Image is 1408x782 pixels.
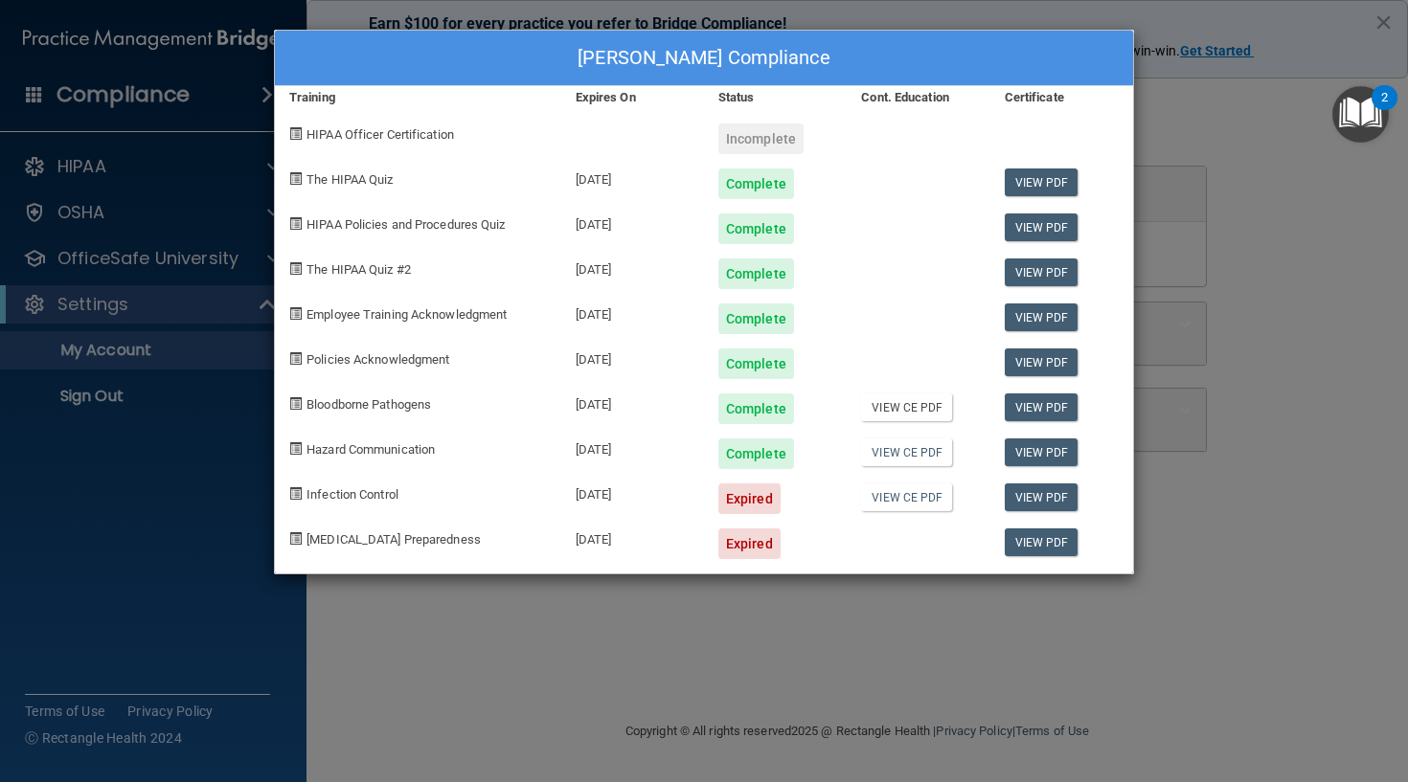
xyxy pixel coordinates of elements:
div: Expires On [561,86,704,109]
div: Incomplete [718,123,804,154]
div: [DATE] [561,379,704,424]
a: View PDF [1005,393,1079,421]
span: The HIPAA Quiz [307,172,393,187]
div: [DATE] [561,424,704,469]
a: View PDF [1005,258,1079,286]
a: View CE PDF [861,438,952,466]
a: View PDF [1005,483,1079,511]
div: Complete [718,258,794,289]
div: [DATE] [561,289,704,334]
a: View CE PDF [861,483,952,511]
div: [DATE] [561,199,704,244]
span: Bloodborne Pathogens [307,397,431,412]
span: Employee Training Acknowledgment [307,307,507,322]
button: Open Resource Center, 2 new notifications [1332,86,1389,143]
div: [DATE] [561,334,704,379]
a: View PDF [1005,168,1079,196]
a: View CE PDF [861,393,952,421]
div: Training [275,86,561,109]
div: Certificate [990,86,1133,109]
div: Cont. Education [847,86,989,109]
a: View PDF [1005,528,1079,556]
div: 2 [1381,98,1388,123]
a: View PDF [1005,303,1079,331]
div: Expired [718,528,781,559]
div: Expired [718,483,781,514]
div: [DATE] [561,244,704,289]
a: View PDF [1005,213,1079,241]
span: Policies Acknowledgment [307,352,449,367]
div: [DATE] [561,154,704,199]
span: Infection Control [307,487,398,502]
div: [DATE] [561,469,704,514]
div: Complete [718,168,794,199]
div: Complete [718,303,794,334]
span: Hazard Communication [307,442,435,457]
span: HIPAA Officer Certification [307,127,454,142]
a: View PDF [1005,438,1079,466]
span: HIPAA Policies and Procedures Quiz [307,217,505,232]
div: Complete [718,393,794,424]
div: Status [704,86,847,109]
span: The HIPAA Quiz #2 [307,262,411,277]
div: [DATE] [561,514,704,559]
div: [PERSON_NAME] Compliance [275,31,1133,86]
a: View PDF [1005,348,1079,376]
div: Complete [718,438,794,469]
div: Complete [718,348,794,379]
span: [MEDICAL_DATA] Preparedness [307,532,481,547]
div: Complete [718,213,794,244]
